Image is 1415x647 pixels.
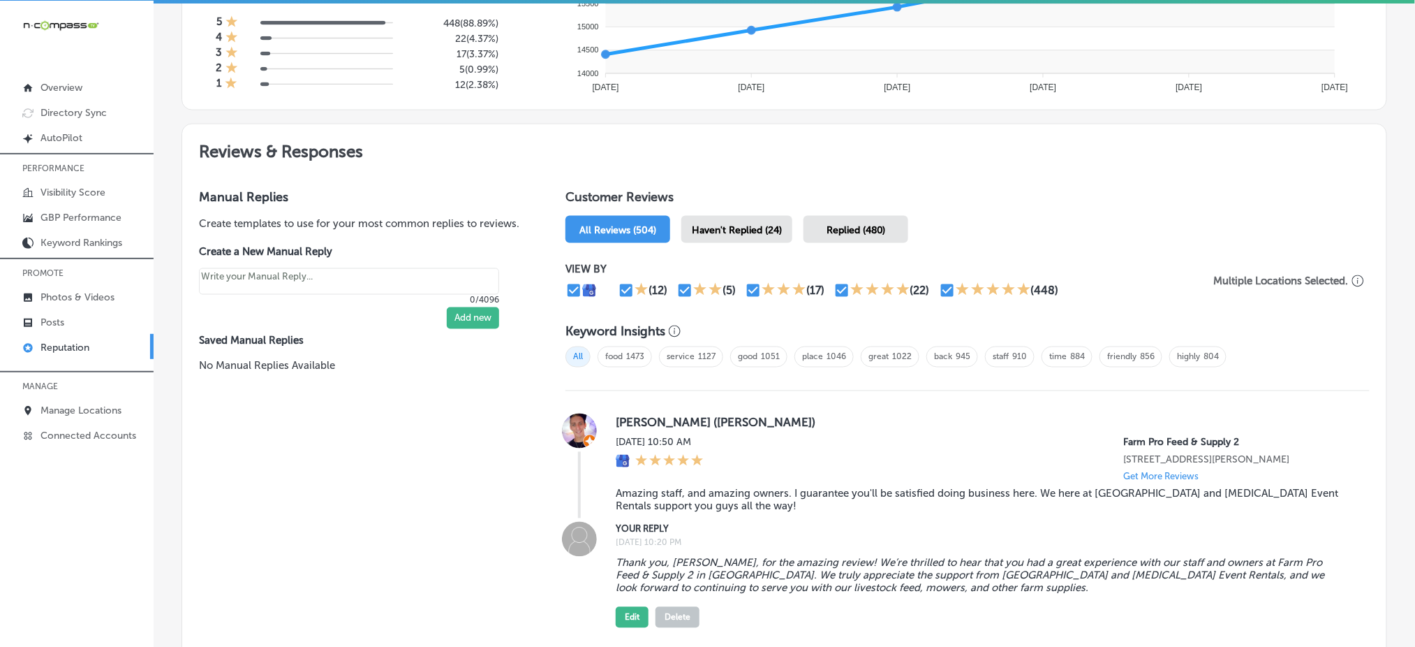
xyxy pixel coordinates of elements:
[1124,437,1347,449] p: Farm Pro Feed & Supply 2
[655,607,699,628] button: Delete
[1140,352,1155,362] a: 856
[1203,352,1219,362] a: 804
[635,454,704,470] div: 5 Stars
[404,33,498,45] h5: 22 ( 4.37% )
[761,352,780,362] a: 1051
[616,488,1347,513] blockquote: Amazing staff, and amazing owners. I guarantee you'll be satisfied doing business here. We here a...
[910,284,930,297] div: (22)
[802,352,823,362] a: place
[40,342,89,354] p: Reputation
[199,189,521,205] h3: Manual Replies
[225,46,238,61] div: 1 Star
[404,48,498,60] h5: 17 ( 3.37% )
[693,282,723,299] div: 2 Stars
[1049,352,1067,362] a: time
[404,79,498,91] h5: 12 ( 2.38% )
[565,263,1208,275] p: VIEW BY
[216,61,222,77] h4: 2
[1031,284,1059,297] div: (448)
[40,107,107,119] p: Directory Sync
[225,77,237,92] div: 1 Star
[225,61,238,77] div: 1 Star
[956,282,1031,299] div: 5 Stars
[738,82,764,92] tspan: [DATE]
[577,69,599,78] tspan: 14000
[1214,275,1349,287] p: Multiple Locations Selected.
[616,437,704,449] label: [DATE] 10:50 AM
[225,31,238,46] div: 1 Star
[40,405,121,416] p: Manage Locations
[592,82,618,92] tspan: [DATE]
[1107,352,1136,362] a: friendly
[1012,352,1027,362] a: 910
[225,15,238,31] div: 1 Star
[199,216,521,231] p: Create templates to use for your most common replies to reviews.
[667,352,695,362] a: service
[1124,472,1199,482] p: Get More Reviews
[649,284,667,297] div: (12)
[216,46,222,61] h4: 3
[884,82,910,92] tspan: [DATE]
[40,132,82,144] p: AutoPilot
[738,352,757,362] a: good
[827,352,846,362] a: 1046
[1177,352,1200,362] a: highly
[605,352,623,362] a: food
[635,282,649,299] div: 1 Star
[216,15,222,31] h4: 5
[577,23,599,31] tspan: 15000
[579,224,656,236] span: All Reviews (504)
[892,352,912,362] a: 1022
[182,124,1386,173] h2: Reviews & Responses
[1321,82,1348,92] tspan: [DATE]
[22,19,99,32] img: 660ab0bf-5cc7-4cb8-ba1c-48b5ae0f18e60NCTV_CLogo_TV_Black_-500x88.png
[616,557,1347,595] blockquote: Thank you, [PERSON_NAME], for the amazing review! We’re thrilled to hear that you had a great exp...
[616,416,1347,430] label: [PERSON_NAME] ([PERSON_NAME])
[199,295,499,305] p: 0/4096
[616,607,649,628] button: Edit
[199,358,521,374] p: No Manual Replies Available
[565,189,1370,210] h1: Customer Reviews
[216,77,221,92] h4: 1
[1124,454,1347,466] p: 5520 Barksdale Blvd
[404,64,498,75] h5: 5 ( 0.99% )
[956,352,970,362] a: 945
[199,268,499,295] textarea: Create your Quick Reply
[40,317,64,328] p: Posts
[199,335,521,347] label: Saved Manual Replies
[723,284,736,297] div: (5)
[692,224,782,236] span: Haven't Replied (24)
[404,17,498,29] h5: 448 ( 88.89% )
[40,82,82,94] p: Overview
[565,347,591,368] span: All
[616,524,1347,535] label: YOUR REPLY
[616,538,1347,548] label: [DATE] 10:20 PM
[806,284,824,297] div: (17)
[934,352,952,362] a: back
[216,31,222,46] h4: 4
[562,522,597,557] img: Image
[868,352,889,362] a: great
[993,352,1009,362] a: staff
[199,245,499,258] label: Create a New Manual Reply
[762,282,806,299] div: 3 Stars
[1176,82,1202,92] tspan: [DATE]
[577,46,599,54] tspan: 14500
[1070,352,1085,362] a: 884
[40,212,121,224] p: GBP Performance
[40,430,136,442] p: Connected Accounts
[40,237,122,249] p: Keyword Rankings
[40,187,105,198] p: Visibility Score
[565,324,665,340] h3: Keyword Insights
[698,352,716,362] a: 1127
[626,352,644,362] a: 1473
[1030,82,1056,92] tspan: [DATE]
[40,291,114,303] p: Photos & Videos
[850,282,910,299] div: 4 Stars
[447,307,499,329] button: Add new
[827,224,886,236] span: Replied (480)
